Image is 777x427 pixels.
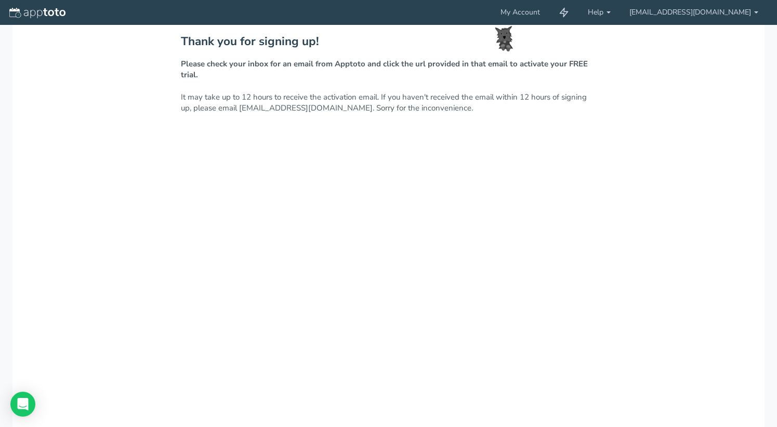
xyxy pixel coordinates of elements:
[181,59,588,80] strong: Please check your inbox for an email from Apptoto and click the url provided in that email to act...
[181,35,597,48] h2: Thank you for signing up!
[181,59,597,114] p: It may take up to 12 hours to receive the activation email. If you haven't received the email wit...
[10,392,35,417] div: Open Intercom Messenger
[9,8,65,18] img: logo-apptoto--white.svg
[495,26,513,52] img: toto-small.png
